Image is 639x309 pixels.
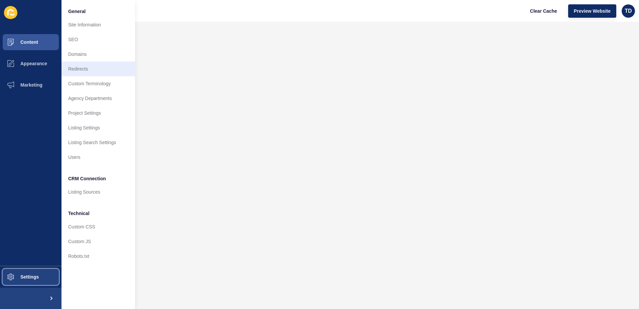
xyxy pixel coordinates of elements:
a: SEO [61,32,135,47]
span: TD [625,8,632,14]
a: Redirects [61,62,135,76]
a: Agency Departments [61,91,135,106]
a: Listing Sources [61,185,135,199]
a: Custom JS [61,234,135,249]
a: Listing Search Settings [61,135,135,150]
a: Project Settings [61,106,135,120]
button: Clear Cache [524,4,563,18]
a: Custom Terminology [61,76,135,91]
a: Users [61,150,135,165]
span: CRM Connection [68,175,106,182]
span: Preview Website [574,8,611,14]
a: Custom CSS [61,219,135,234]
span: Technical [68,210,90,217]
span: General [68,8,86,15]
span: Clear Cache [530,8,557,14]
a: Listing Settings [61,120,135,135]
a: Domains [61,47,135,62]
a: Site Information [61,17,135,32]
a: Robots.txt [61,249,135,264]
button: Preview Website [568,4,616,18]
